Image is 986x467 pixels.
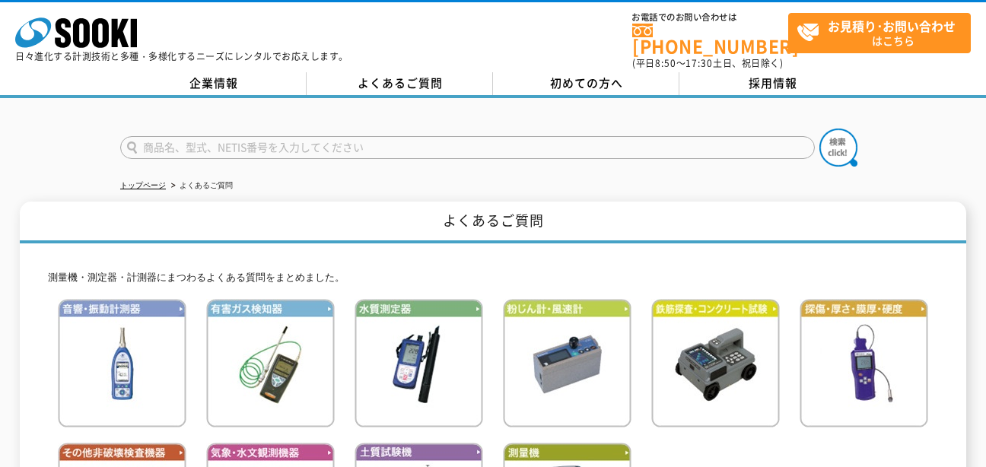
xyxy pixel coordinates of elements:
span: 初めての方へ [550,75,623,91]
img: 粉じん計・風速計 [503,299,631,427]
img: 有害ガス検知器 [206,299,335,427]
a: 企業情報 [120,72,307,95]
a: よくあるご質問 [307,72,493,95]
h1: よくあるご質問 [20,202,966,243]
p: 日々進化する計測技術と多種・多様化するニーズにレンタルでお応えします。 [15,52,348,61]
a: 採用情報 [679,72,866,95]
img: 音響・振動計測器 [58,299,186,427]
span: 17:30 [685,56,713,70]
span: お電話でのお問い合わせは [632,13,788,22]
a: お見積り･お問い合わせはこちら [788,13,971,53]
a: [PHONE_NUMBER] [632,24,788,55]
span: (平日 ～ 土日、祝日除く) [632,56,783,70]
img: 水質測定器 [355,299,483,427]
strong: お見積り･お問い合わせ [828,17,956,35]
img: 鉄筋検査・コンクリート試験 [651,299,780,427]
p: 測量機・測定器・計測器にまつわるよくある質問をまとめました。 [48,270,938,286]
li: よくあるご質問 [168,178,233,194]
span: 8:50 [655,56,676,70]
img: btn_search.png [819,129,857,167]
a: トップページ [120,181,166,189]
a: 初めての方へ [493,72,679,95]
span: はこちら [797,14,970,52]
input: 商品名、型式、NETIS番号を入力してください [120,136,815,159]
img: 探傷・厚さ・膜厚・硬度 [800,299,928,427]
